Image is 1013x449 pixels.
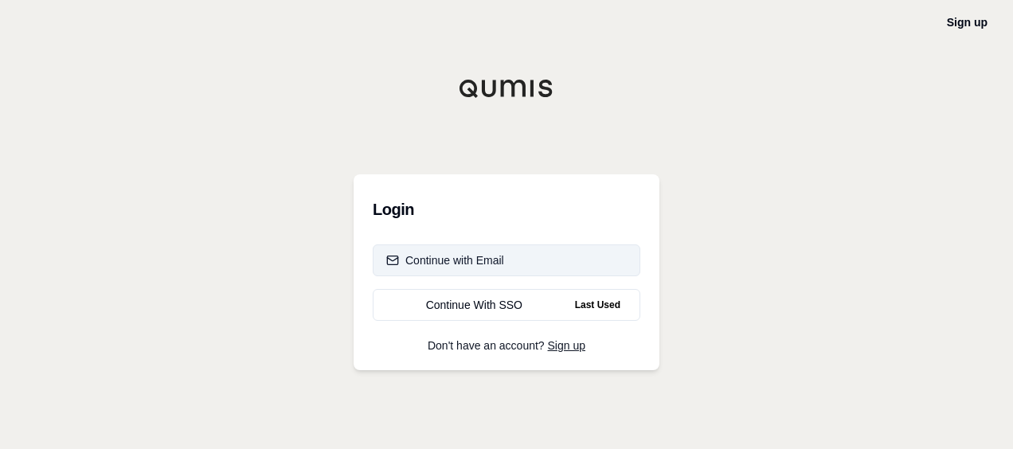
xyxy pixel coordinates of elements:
h3: Login [373,193,640,225]
div: Continue with Email [386,252,504,268]
a: Sign up [548,339,585,352]
img: Qumis [459,79,554,98]
div: Continue With SSO [386,297,562,313]
a: Sign up [947,16,988,29]
p: Don't have an account? [373,340,640,351]
span: Last Used [569,295,627,314]
button: Continue with Email [373,244,640,276]
a: Continue With SSOLast Used [373,289,640,321]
